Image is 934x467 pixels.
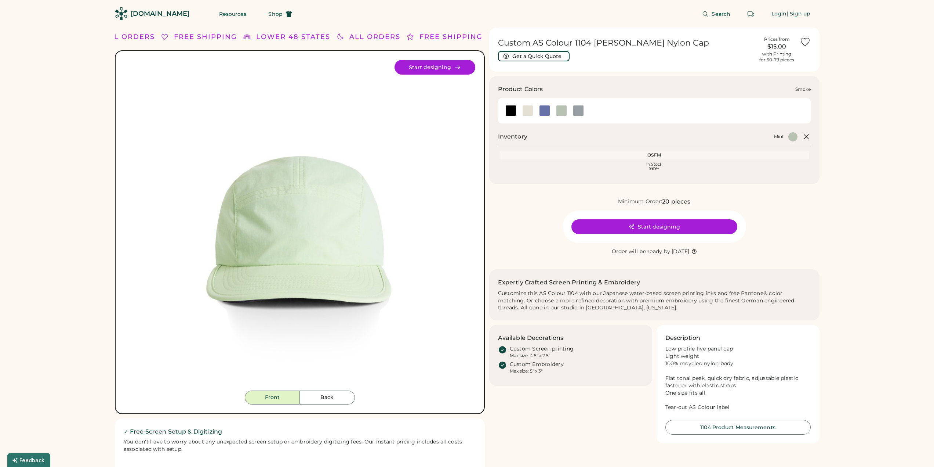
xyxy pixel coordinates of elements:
[693,7,739,21] button: Search
[498,334,564,342] h3: Available Decorations
[124,427,476,436] h2: ✓ Free Screen Setup & Digitizing
[259,7,301,21] button: Shop
[571,219,737,234] button: Start designing
[501,162,808,170] div: In Stock 999+
[498,132,527,141] h2: Inventory
[712,11,730,17] span: Search
[498,278,640,287] h2: Expertly Crafted Screen Printing & Embroidery
[774,134,784,140] div: Mint
[135,60,465,391] img: 1104 - Mint Front Image
[498,38,754,48] h1: Custom AS Colour 1104 [PERSON_NAME] Nylon Cap
[764,36,790,42] div: Prices from
[618,198,662,205] div: Minimum Order:
[662,197,690,206] div: 20 pieces
[268,11,282,17] span: Shop
[510,345,574,353] div: Custom Screen printing
[899,434,931,466] iframe: Front Chat
[256,32,330,42] div: LOWER 48 STATES
[115,7,128,20] img: Rendered Logo - Screens
[245,391,300,405] button: Front
[174,32,237,42] div: FREE SHIPPING
[759,51,794,63] div: with Printing for 50-79 pieces
[665,334,701,342] h3: Description
[744,7,758,21] button: Retrieve an order
[300,391,355,405] button: Back
[498,51,570,61] button: Get a Quick Quote
[510,368,542,374] div: Max size: 5" x 3"
[135,60,465,391] div: 1104 Style Image
[795,86,811,92] div: Smoke
[124,438,476,453] div: You don't have to worry about any unexpected screen setup or embroidery digitizing fees. Our inst...
[131,9,189,18] div: [DOMAIN_NAME]
[672,248,690,255] div: [DATE]
[787,10,811,18] div: | Sign up
[395,60,475,75] button: Start designing
[612,248,670,255] div: Order will be ready by
[104,32,155,42] div: ALL ORDERS
[498,290,811,312] div: Customize this AS Colour 1104 with our Japanese water-based screen printing inks and free Pantone...
[510,353,550,359] div: Max size: 4.5" x 2.5"
[771,10,787,18] div: Login
[665,420,811,435] button: 1104 Product Measurements
[759,42,795,51] div: $15.00
[665,345,811,411] div: Low profile five panel cap Light weight 100% recycled nylon body Flat tonal peak, quick dry fabri...
[419,32,483,42] div: FREE SHIPPING
[349,32,400,42] div: ALL ORDERS
[510,361,564,368] div: Custom Embroidery
[210,7,255,21] button: Resources
[498,85,543,94] h3: Product Colors
[501,152,808,158] div: OSFM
